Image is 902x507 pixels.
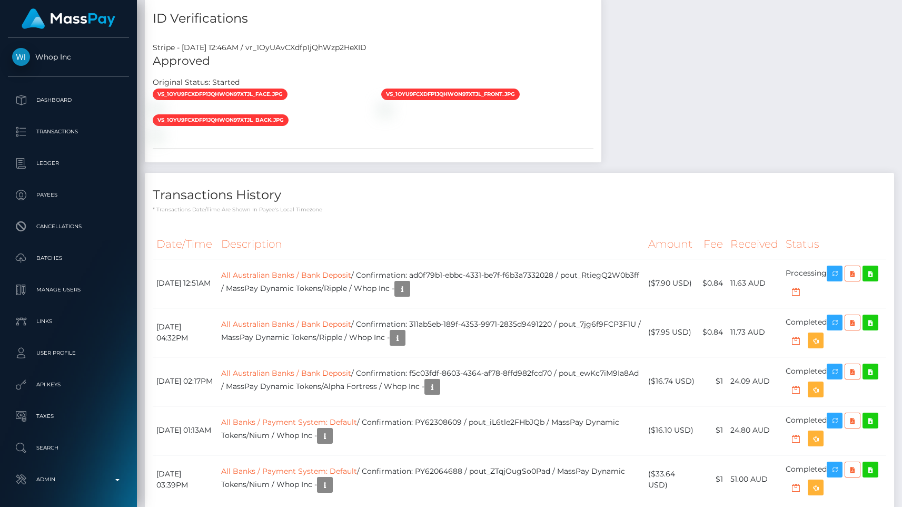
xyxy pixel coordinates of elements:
a: API Keys [8,372,129,398]
p: Taxes [12,408,125,424]
h7: Original Status: Started [153,77,240,87]
p: Links [12,314,125,329]
th: Fee [699,230,727,259]
a: Cancellations [8,213,129,240]
th: Status [782,230,886,259]
p: Admin [12,472,125,487]
a: Admin [8,466,129,493]
p: Manage Users [12,282,125,298]
h4: ID Verifications [153,9,593,28]
p: Payees [12,187,125,203]
a: Ledger [8,150,129,177]
td: $1 [699,406,727,455]
td: [DATE] 04:32PM [153,308,217,357]
a: All Australian Banks / Bank Deposit [221,368,351,378]
td: 11.63 AUD [727,259,782,308]
a: User Profile [8,340,129,366]
td: $0.84 [699,259,727,308]
td: $1 [699,357,727,406]
span: vs_1OyU9FCXdfp1jQhWon97XTjl_back.jpg [153,114,289,126]
td: ($16.10 USD) [645,406,699,455]
a: All Banks / Payment System: Default [221,466,357,476]
td: Completed [782,308,886,357]
td: Completed [782,455,886,504]
span: vs_1OyU9FCXdfp1jQhWon97XTjl_face.jpg [153,89,288,100]
td: / Confirmation: f5c03fdf-8603-4364-af78-8ffd982fcd70 / pout_ewKc7iM9Ia8Ad / MassPay Dynamic Token... [217,357,645,406]
a: Dashboard [8,87,129,113]
p: Transactions [12,124,125,140]
h4: Transactions History [153,186,886,204]
img: Whop Inc [12,48,30,66]
td: ($7.95 USD) [645,308,699,357]
td: Completed [782,357,886,406]
td: [DATE] 12:51AM [153,259,217,308]
a: Taxes [8,403,129,430]
p: User Profile [12,345,125,361]
a: All Australian Banks / Bank Deposit [221,270,351,280]
p: Batches [12,250,125,266]
th: Received [727,230,782,259]
td: ($33.64 USD) [645,455,699,504]
span: Whop Inc [8,52,129,62]
td: $1 [699,455,727,504]
a: Links [8,308,129,335]
a: Payees [8,182,129,208]
p: API Keys [12,377,125,393]
p: Cancellations [12,219,125,235]
td: / Confirmation: PY62064688 / pout_ZTqjOugSo0Pad / MassPay Dynamic Tokens/Nium / Whop Inc - [217,455,645,504]
td: ($7.90 USD) [645,259,699,308]
a: Search [8,435,129,461]
a: All Banks / Payment System: Default [221,417,357,427]
td: $0.84 [699,308,727,357]
th: Amount [645,230,699,259]
p: Search [12,440,125,456]
td: / Confirmation: 311ab5eb-189f-4353-9971-2835d9491220 / pout_7jg6f9FCP3F1U / MassPay Dynamic Token... [217,308,645,357]
p: * Transactions date/time are shown in payee's local timezone [153,206,886,213]
h5: Approved [153,53,593,70]
img: vr_1OyUAvCXdfp1jQhWzp2HeXIDfile_1OyUAUCXdfp1jQhWg2P2JTbW [153,131,161,139]
td: 11.73 AUD [727,308,782,357]
a: Transactions [8,119,129,145]
td: 51.00 AUD [727,455,782,504]
td: [DATE] 03:39PM [153,455,217,504]
td: / Confirmation: ad0f79b1-ebbc-4331-be7f-f6b3a7332028 / pout_RtiegQ2W0b3ff / MassPay Dynamic Token... [217,259,645,308]
p: Dashboard [12,92,125,108]
div: Stripe - [DATE] 12:46AM / vr_1OyUAvCXdfp1jQhWzp2HeXID [145,42,601,53]
img: vr_1OyUAvCXdfp1jQhWzp2HeXIDfile_1OyUA5CXdfp1jQhWqYwSRqNa [381,105,390,113]
img: vr_1OyUAvCXdfp1jQhWzp2HeXIDfile_1OyUAnCXdfp1jQhWUcwbpFUB [153,105,161,113]
td: ($16.74 USD) [645,357,699,406]
img: MassPay Logo [22,8,115,29]
td: Completed [782,406,886,455]
td: [DATE] 01:13AM [153,406,217,455]
td: 24.09 AUD [727,357,782,406]
th: Description [217,230,645,259]
td: Processing [782,259,886,308]
a: Manage Users [8,277,129,303]
p: Ledger [12,155,125,171]
th: Date/Time [153,230,217,259]
a: Batches [8,245,129,271]
span: vs_1OyU9FCXdfp1jQhWon97XTjl_front.jpg [381,89,520,100]
td: [DATE] 02:17PM [153,357,217,406]
td: 24.80 AUD [727,406,782,455]
td: / Confirmation: PY62308609 / pout_iL6tle2FHbJQb / MassPay Dynamic Tokens/Nium / Whop Inc - [217,406,645,455]
a: All Australian Banks / Bank Deposit [221,319,351,329]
